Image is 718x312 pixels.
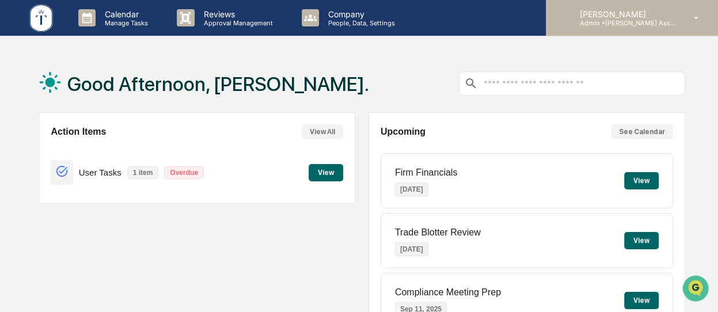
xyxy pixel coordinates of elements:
[7,140,79,161] a: 🖐️Preclearance
[395,242,428,256] p: [DATE]
[39,87,189,99] div: Start new chat
[83,146,93,155] div: 🗄️
[195,19,279,27] p: Approval Management
[624,172,659,189] button: View
[96,19,154,27] p: Manage Tasks
[12,146,21,155] div: 🖐️
[51,127,106,137] h2: Action Items
[39,99,146,108] div: We're available if you need us!
[95,144,143,156] span: Attestations
[7,162,77,182] a: 🔎Data Lookup
[28,2,55,34] img: logo
[79,140,147,161] a: 🗄️Attestations
[624,232,659,249] button: View
[381,127,426,137] h2: Upcoming
[309,166,343,177] a: View
[12,24,210,42] p: How can we help?
[23,166,73,178] span: Data Lookup
[309,164,343,181] button: View
[96,9,154,19] p: Calendar
[195,9,279,19] p: Reviews
[319,9,401,19] p: Company
[196,91,210,105] button: Start new chat
[127,166,159,179] p: 1 item
[67,73,369,96] h1: Good Afternoon, [PERSON_NAME].
[611,124,673,139] button: See Calendar
[81,194,139,203] a: Powered byPylon
[12,168,21,177] div: 🔎
[115,195,139,203] span: Pylon
[164,166,204,179] p: Overdue
[395,287,501,298] p: Compliance Meeting Prep
[395,227,481,238] p: Trade Blotter Review
[395,168,457,178] p: Firm Financials
[681,274,712,305] iframe: Open customer support
[624,292,659,309] button: View
[302,124,343,139] button: View All
[570,9,677,19] p: [PERSON_NAME]
[570,19,677,27] p: Admin • [PERSON_NAME] Asset Management LLC
[23,144,74,156] span: Preclearance
[395,182,428,196] p: [DATE]
[79,168,121,177] p: User Tasks
[319,19,401,27] p: People, Data, Settings
[12,87,32,108] img: 1746055101610-c473b297-6a78-478c-a979-82029cc54cd1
